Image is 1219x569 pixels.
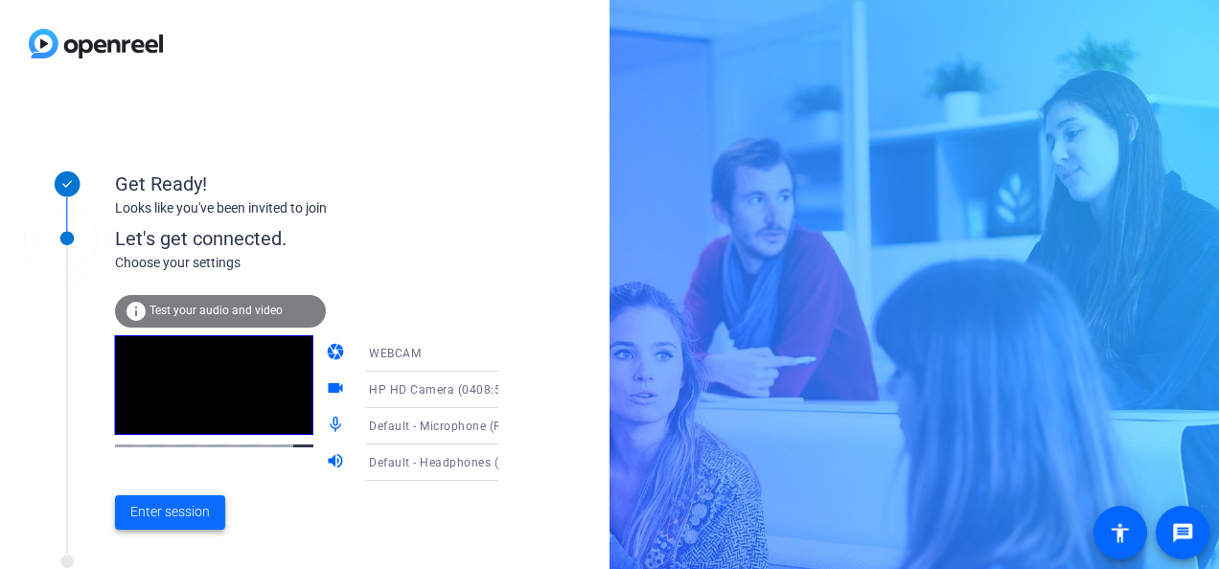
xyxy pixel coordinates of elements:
span: WEBCAM [369,347,421,360]
mat-icon: camera [326,342,349,365]
div: Get Ready! [115,170,498,198]
span: Test your audio and video [149,304,283,317]
span: Default - Headphones (U8) (Bluetooth) [369,454,585,469]
span: Enter session [130,502,210,522]
div: Let's get connected. [115,224,538,253]
mat-icon: videocam [326,378,349,401]
mat-icon: volume_up [326,451,349,474]
mat-icon: message [1171,521,1194,544]
mat-icon: mic_none [326,415,349,438]
mat-icon: accessibility [1109,521,1132,544]
mat-icon: info [125,300,148,323]
div: Looks like you've been invited to join [115,198,498,218]
button: Enter session [115,495,225,530]
div: Choose your settings [115,253,538,273]
span: Default - Microphone (Realtek(R) Audio) [369,418,591,433]
span: HP HD Camera (0408:5343) [369,381,527,397]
